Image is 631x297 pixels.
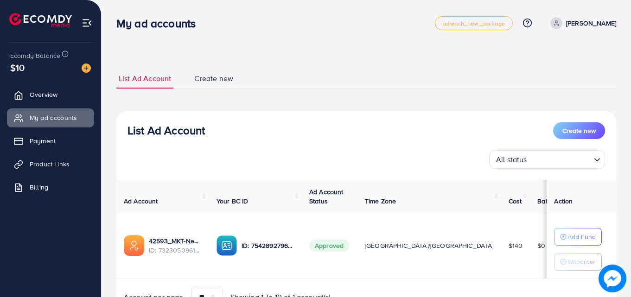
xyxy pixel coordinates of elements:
[30,159,70,169] span: Product Links
[82,63,91,73] img: image
[489,150,605,169] div: Search for option
[124,196,158,206] span: Ad Account
[7,132,94,150] a: Payment
[10,61,25,74] span: $10
[567,256,594,267] p: Withdraw
[309,240,349,252] span: Approved
[217,196,249,206] span: Your BC ID
[309,187,344,206] span: Ad Account Status
[149,236,202,255] div: <span class='underline'>42593_MKT-New_1705030690861</span></br>7323050961424007170
[149,246,202,255] span: ID: 7323050961424007170
[9,13,72,27] img: logo
[30,113,77,122] span: My ad accounts
[124,235,144,256] img: ic-ads-acc.e4c84228.svg
[217,235,237,256] img: ic-ba-acc.ded83a64.svg
[509,196,522,206] span: Cost
[599,265,626,292] img: image
[537,241,545,250] span: $0
[7,85,94,104] a: Overview
[127,124,205,137] h3: List Ad Account
[554,196,573,206] span: Action
[537,196,562,206] span: Balance
[494,153,529,166] span: All status
[194,73,233,84] span: Create new
[435,16,513,30] a: adreach_new_package
[443,20,505,26] span: adreach_new_package
[365,241,494,250] span: [GEOGRAPHIC_DATA]/[GEOGRAPHIC_DATA]
[562,126,596,135] span: Create new
[567,231,596,242] p: Add Fund
[7,178,94,196] a: Billing
[30,136,56,145] span: Payment
[7,155,94,173] a: Product Links
[365,196,396,206] span: Time Zone
[509,241,523,250] span: $140
[10,51,60,60] span: Ecomdy Balance
[566,18,616,29] p: [PERSON_NAME]
[82,18,92,28] img: menu
[149,236,202,246] a: 42593_MKT-New_1705030690861
[116,17,203,30] h3: My ad accounts
[530,151,590,166] input: Search for option
[30,183,48,192] span: Billing
[242,240,294,251] p: ID: 7542892796370649089
[554,253,602,271] button: Withdraw
[119,73,171,84] span: List Ad Account
[554,228,602,246] button: Add Fund
[7,108,94,127] a: My ad accounts
[553,122,605,139] button: Create new
[547,17,616,29] a: [PERSON_NAME]
[30,90,57,99] span: Overview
